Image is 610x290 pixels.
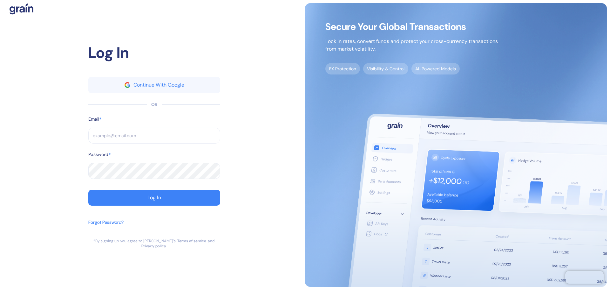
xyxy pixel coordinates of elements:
button: Log In [88,190,220,206]
p: Lock in rates, convert funds and protect your cross-currency transactions from market volatility. [325,38,498,53]
div: Forgot Password? [88,219,124,226]
img: logo [10,3,33,15]
button: Forgot Password? [88,216,124,238]
div: and [208,238,215,244]
div: Log In [88,41,220,64]
span: Visibility & Control [363,63,408,74]
div: *By signing up you agree to [PERSON_NAME]’s [93,238,176,244]
iframe: Chatra live chat [565,271,604,284]
label: Password [88,151,108,158]
label: Email [88,116,99,123]
a: Privacy policy. [141,244,167,249]
div: OR [151,101,157,108]
span: FX Protection [325,63,360,74]
button: googleContinue With Google [88,77,220,93]
span: AI-Powered Models [411,63,460,74]
img: signup-main-image [305,3,607,287]
div: Log In [147,195,161,200]
input: example@email.com [88,128,220,144]
a: Terms of service [177,238,206,244]
img: google [125,82,130,88]
span: Secure Your Global Transactions [325,24,498,30]
div: Continue With Google [133,82,184,88]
